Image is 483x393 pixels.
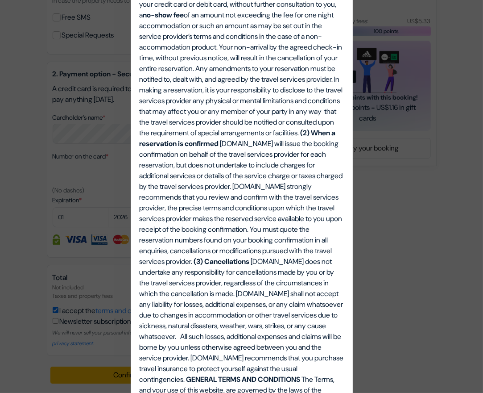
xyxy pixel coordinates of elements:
span: . [332,75,333,84]
b: no-show fee [143,10,184,20]
span: [DOMAIN_NAME] shall not accept any liability for losses, additional expenses, or any claim whatso... [140,289,343,363]
span: [DOMAIN_NAME] will issue the booking confirmation on behalf of the travel services provider for e... [140,139,343,191]
b: (3) Cancellations [194,257,250,266]
span: of an amount not exceeding the fee for one night accommodation or such an amount as may be set ou... [140,10,343,73]
span: Any amendments to your reservation must be notified to, dealt with, and agreed by the travel serv... [140,64,336,84]
span: [DOMAIN_NAME] recommends that you purchase travel insurance to protect yourself against the usual... [140,353,344,384]
b: GENERAL TERMS AND CONDITIONS [186,375,301,384]
span: [DOMAIN_NAME] strongly recommends that you review and confirm with the travel services provider, ... [140,182,343,234]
